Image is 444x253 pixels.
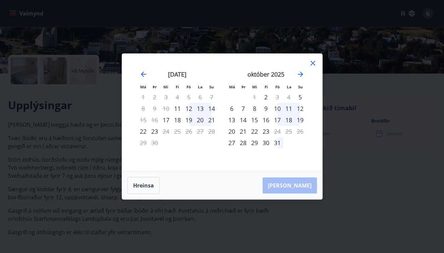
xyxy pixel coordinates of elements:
[260,103,272,114] div: 9
[160,103,172,114] td: Not available. miðvikudagur, 10. september 2025
[137,103,149,114] td: Not available. mánudagur, 8. september 2025
[153,84,157,89] small: Þr
[176,84,179,89] small: Fi
[237,114,249,126] div: 14
[249,114,260,126] td: Choose miðvikudagur, 15. október 2025 as your check-in date. It’s available.
[186,84,191,89] small: Fö
[226,126,237,137] div: 20
[206,114,217,126] div: 21
[260,126,272,137] div: 23
[249,137,260,149] td: Choose miðvikudagur, 29. október 2025 as your check-in date. It’s available.
[168,70,186,78] strong: [DATE]
[294,103,306,114] div: 12
[226,103,237,114] div: 6
[237,126,249,137] div: 21
[229,84,235,89] small: Má
[226,137,237,149] div: Aðeins innritun í boði
[149,137,160,149] td: Not available. þriðjudagur, 30. september 2025
[241,84,245,89] small: Þr
[294,114,306,126] div: 19
[130,62,314,163] div: Calendar
[183,114,195,126] div: 19
[137,126,149,137] td: Choose mánudagur, 22. september 2025 as your check-in date. It’s available.
[195,91,206,103] td: Not available. laugardagur, 6. september 2025
[283,91,294,103] td: Not available. laugardagur, 4. október 2025
[294,91,306,103] td: Choose sunnudagur, 5. október 2025 as your check-in date. It’s available.
[260,126,272,137] td: Choose fimmtudagur, 23. október 2025 as your check-in date. It’s available.
[272,103,283,114] div: 10
[160,114,172,126] td: Choose miðvikudagur, 17. september 2025 as your check-in date. It’s available.
[272,137,283,149] div: 31
[183,114,195,126] td: Choose föstudagur, 19. september 2025 as your check-in date. It’s available.
[249,126,260,137] td: Choose miðvikudagur, 22. október 2025 as your check-in date. It’s available.
[272,137,283,149] td: Choose föstudagur, 31. október 2025 as your check-in date. It’s available.
[163,84,168,89] small: Mi
[283,114,294,126] td: Choose laugardagur, 18. október 2025 as your check-in date. It’s available.
[137,91,149,103] td: Not available. mánudagur, 1. september 2025
[149,103,160,114] td: Not available. þriðjudagur, 9. september 2025
[195,103,206,114] div: 13
[237,137,249,149] td: Choose þriðjudagur, 28. október 2025 as your check-in date. It’s available.
[172,114,183,126] div: 18
[226,126,237,137] td: Choose mánudagur, 20. október 2025 as your check-in date. It’s available.
[283,114,294,126] div: 18
[198,84,203,89] small: La
[209,84,214,89] small: Su
[206,126,217,137] td: Not available. sunnudagur, 28. september 2025
[275,84,280,89] small: Fö
[160,114,172,126] div: Aðeins innritun í boði
[249,137,260,149] div: 29
[172,126,183,137] td: Not available. fimmtudagur, 25. september 2025
[160,126,172,137] div: Aðeins útritun í boði
[298,84,303,89] small: Su
[272,114,283,126] div: 17
[249,103,260,114] div: 8
[183,103,195,114] div: 12
[294,103,306,114] td: Choose sunnudagur, 12. október 2025 as your check-in date. It’s available.
[260,114,272,126] td: Choose fimmtudagur, 16. október 2025 as your check-in date. It’s available.
[294,114,306,126] td: Choose sunnudagur, 19. október 2025 as your check-in date. It’s available.
[206,91,217,103] td: Not available. sunnudagur, 7. september 2025
[160,91,172,103] td: Not available. miðvikudagur, 3. september 2025
[260,91,272,103] div: Aðeins innritun í boði
[206,103,217,114] td: Choose sunnudagur, 14. september 2025 as your check-in date. It’s available.
[294,126,306,137] td: Not available. sunnudagur, 26. október 2025
[140,84,146,89] small: Má
[206,114,217,126] td: Choose sunnudagur, 21. september 2025 as your check-in date. It’s available.
[294,91,306,103] div: Aðeins innritun í boði
[252,84,257,89] small: Mi
[296,70,304,78] div: Move forward to switch to the next month.
[272,91,283,103] div: Aðeins útritun í boði
[226,114,237,126] div: 13
[237,103,249,114] div: 7
[137,126,149,137] div: 22
[283,103,294,114] td: Choose laugardagur, 11. október 2025 as your check-in date. It’s available.
[137,137,149,149] td: Not available. mánudagur, 29. september 2025
[260,137,272,149] div: 30
[283,103,294,114] div: 11
[272,126,283,137] div: Aðeins útritun í boði
[272,91,283,103] td: Not available. föstudagur, 3. október 2025
[249,126,260,137] div: 22
[247,70,284,78] strong: október 2025
[172,91,183,103] td: Not available. fimmtudagur, 4. september 2025
[183,91,195,103] td: Not available. föstudagur, 5. september 2025
[183,126,195,137] td: Not available. föstudagur, 26. september 2025
[195,126,206,137] td: Not available. laugardagur, 27. september 2025
[265,84,268,89] small: Fi
[237,137,249,149] div: 28
[172,103,183,114] td: Choose fimmtudagur, 11. september 2025 as your check-in date. It’s available.
[160,126,172,137] td: Not available. miðvikudagur, 24. september 2025
[149,126,160,137] td: Choose þriðjudagur, 23. september 2025 as your check-in date. It’s available.
[127,177,160,194] button: Hreinsa
[237,103,249,114] td: Choose þriðjudagur, 7. október 2025 as your check-in date. It’s available.
[260,103,272,114] td: Choose fimmtudagur, 9. október 2025 as your check-in date. It’s available.
[237,114,249,126] td: Choose þriðjudagur, 14. október 2025 as your check-in date. It’s available.
[249,114,260,126] div: 15
[206,103,217,114] div: 14
[272,114,283,126] td: Choose föstudagur, 17. október 2025 as your check-in date. It’s available.
[195,103,206,114] td: Choose laugardagur, 13. september 2025 as your check-in date. It’s available.
[272,103,283,114] td: Choose föstudagur, 10. október 2025 as your check-in date. It’s available.
[137,114,149,126] td: Not available. mánudagur, 15. september 2025
[260,137,272,149] td: Choose fimmtudagur, 30. október 2025 as your check-in date. It’s available.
